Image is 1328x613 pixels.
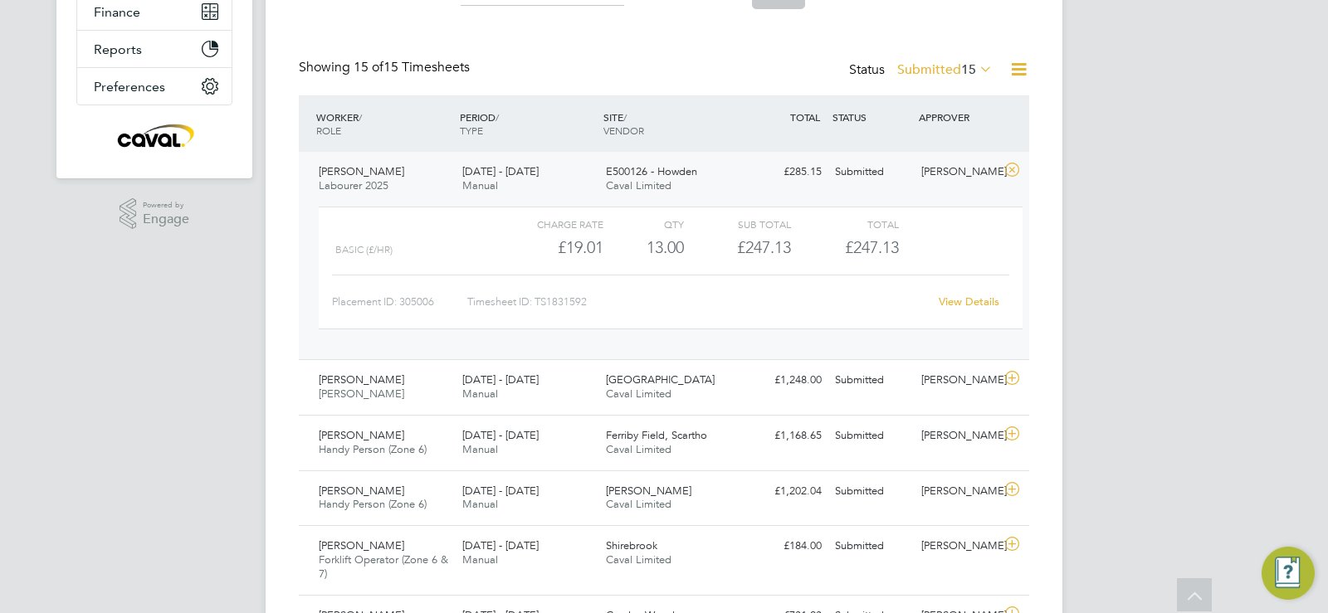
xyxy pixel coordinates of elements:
[319,552,448,581] span: Forklift Operator (Zone 6 & 7)
[828,158,915,186] div: Submitted
[606,538,657,552] span: Shirebrook
[319,538,404,552] span: [PERSON_NAME]
[496,234,603,261] div: £19.01
[606,372,715,387] span: [GEOGRAPHIC_DATA]
[332,289,467,315] div: Placement ID: 305006
[742,478,828,505] div: £1,202.04
[462,497,498,511] span: Manual
[462,484,539,498] span: [DATE] - [DATE]
[915,478,1001,505] div: [PERSON_NAME]
[462,538,539,552] span: [DATE] - [DATE]
[828,533,915,560] div: Submitted
[94,4,140,20] span: Finance
[828,367,915,394] div: Submitted
[606,428,707,442] span: Ferriby Field, Scartho
[742,158,828,186] div: £285.15
[462,372,539,387] span: [DATE] - [DATE]
[467,289,928,315] div: Timesheet ID: TS1831592
[94,41,142,57] span: Reports
[319,497,427,511] span: Handy Person (Zone 6)
[113,122,196,148] img: caval-logo-retina.png
[684,214,791,234] div: Sub Total
[319,164,404,178] span: [PERSON_NAME]
[496,110,499,124] span: /
[603,214,684,234] div: QTY
[299,59,473,76] div: Showing
[606,387,671,401] span: Caval Limited
[684,234,791,261] div: £247.13
[319,372,404,387] span: [PERSON_NAME]
[120,198,190,230] a: Powered byEngage
[915,158,1001,186] div: [PERSON_NAME]
[603,124,644,137] span: VENDOR
[606,497,671,511] span: Caval Limited
[606,164,697,178] span: E500126 - Howden
[606,442,671,456] span: Caval Limited
[462,178,498,192] span: Manual
[354,59,470,75] span: 15 Timesheets
[354,59,383,75] span: 15 of
[94,79,165,95] span: Preferences
[319,484,404,498] span: [PERSON_NAME]
[456,102,599,145] div: PERIOD
[462,387,498,401] span: Manual
[828,422,915,450] div: Submitted
[76,122,232,148] a: Go to home page
[603,234,684,261] div: 13.00
[335,244,393,255] span: Basic (£/HR)
[828,478,915,505] div: Submitted
[915,422,1001,450] div: [PERSON_NAME]
[460,124,483,137] span: TYPE
[319,442,427,456] span: Handy Person (Zone 6)
[319,428,404,442] span: [PERSON_NAME]
[462,428,539,442] span: [DATE] - [DATE]
[915,533,1001,560] div: [PERSON_NAME]
[828,102,915,132] div: STATUS
[77,68,232,105] button: Preferences
[623,110,627,124] span: /
[961,61,976,78] span: 15
[316,124,341,137] span: ROLE
[77,31,232,67] button: Reports
[599,102,743,145] div: SITE
[606,484,691,498] span: [PERSON_NAME]
[606,552,671,567] span: Caval Limited
[143,212,189,226] span: Engage
[845,237,899,257] span: £247.13
[462,164,539,178] span: [DATE] - [DATE]
[462,552,498,567] span: Manual
[462,442,498,456] span: Manual
[915,367,1001,394] div: [PERSON_NAME]
[742,533,828,560] div: £184.00
[1262,547,1315,600] button: Engage Resource Center
[742,422,828,450] div: £1,168.65
[915,102,1001,132] div: APPROVER
[496,214,603,234] div: Charge rate
[849,59,996,82] div: Status
[939,294,999,309] a: View Details
[790,110,820,124] span: TOTAL
[791,214,898,234] div: Total
[319,387,404,401] span: [PERSON_NAME]
[143,198,189,212] span: Powered by
[606,178,671,192] span: Caval Limited
[312,102,456,145] div: WORKER
[319,178,388,192] span: Labourer 2025
[742,367,828,394] div: £1,248.00
[897,61,993,78] label: Submitted
[359,110,362,124] span: /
